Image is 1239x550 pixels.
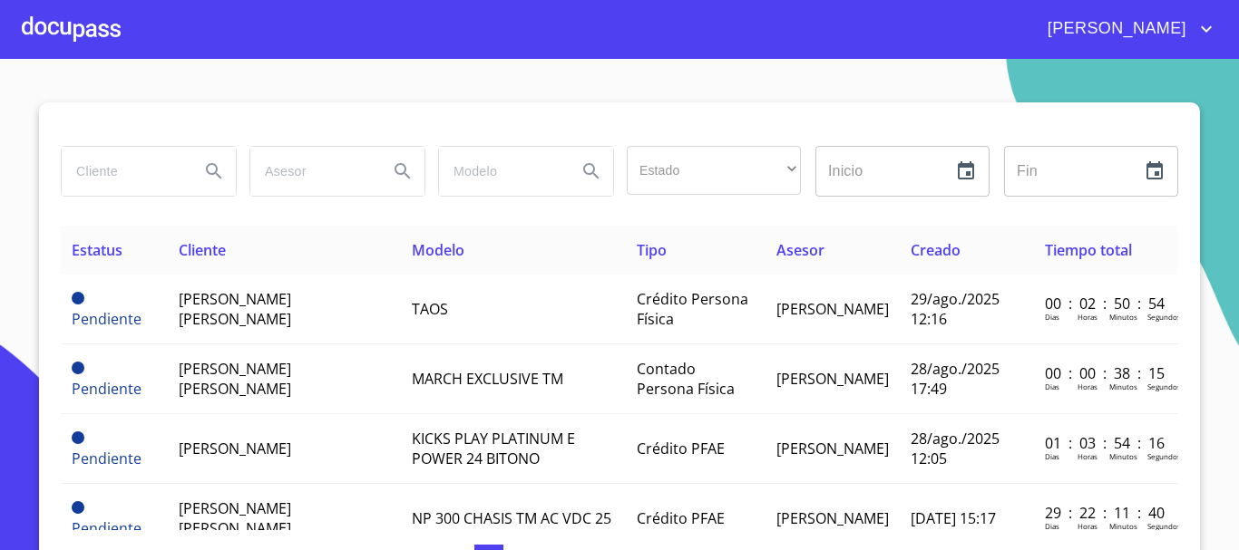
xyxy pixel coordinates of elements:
button: Search [570,150,613,193]
span: Modelo [412,240,464,260]
span: 28/ago./2025 12:05 [911,429,1000,468]
span: [PERSON_NAME] [PERSON_NAME] [179,289,291,329]
p: Segundos [1147,521,1181,531]
button: Search [192,150,236,193]
p: 01 : 03 : 54 : 16 [1045,433,1167,453]
span: Pendiente [72,518,141,538]
p: Segundos [1147,381,1181,391]
span: [PERSON_NAME] [1034,14,1195,43]
p: Minutos [1109,312,1137,322]
p: Horas [1078,381,1098,391]
p: 00 : 00 : 38 : 15 [1045,363,1167,383]
p: Dias [1045,312,1059,322]
span: [PERSON_NAME] [776,299,889,319]
span: 29/ago./2025 12:16 [911,289,1000,329]
span: Pendiente [72,309,141,329]
span: Tipo [637,240,667,260]
span: Pendiente [72,362,84,374]
p: Minutos [1109,381,1137,391]
span: Creado [911,240,961,260]
p: Minutos [1109,451,1137,461]
span: Estatus [72,240,122,260]
span: [PERSON_NAME] [776,508,889,528]
span: Cliente [179,240,226,260]
span: [PERSON_NAME] [PERSON_NAME] [179,498,291,538]
span: Contado Persona Física [637,359,735,399]
div: ​ [627,146,801,195]
p: Segundos [1147,451,1181,461]
span: [DATE] 15:17 [911,508,996,528]
span: KICKS PLAY PLATINUM E POWER 24 BITONO [412,429,575,468]
span: Pendiente [72,431,84,444]
span: 28/ago./2025 17:49 [911,359,1000,399]
p: Dias [1045,381,1059,391]
span: Asesor [776,240,824,260]
span: [PERSON_NAME] [776,439,889,458]
p: Segundos [1147,312,1181,322]
p: 00 : 02 : 50 : 54 [1045,294,1167,314]
p: 29 : 22 : 11 : 40 [1045,503,1167,523]
button: Search [381,150,424,193]
span: Pendiente [72,292,84,304]
span: [PERSON_NAME] [179,439,291,458]
span: Crédito Persona Física [637,289,748,329]
span: Crédito PFAE [637,439,725,458]
span: NP 300 CHASIS TM AC VDC 25 [412,508,611,528]
span: Crédito PFAE [637,508,725,528]
span: Pendiente [72,379,141,399]
span: [PERSON_NAME] [PERSON_NAME] [179,359,291,399]
input: search [62,147,185,196]
span: [PERSON_NAME] [776,369,889,389]
p: Horas [1078,312,1098,322]
button: account of current user [1034,14,1217,43]
p: Dias [1045,521,1059,531]
input: search [439,147,562,196]
input: search [250,147,374,196]
p: Minutos [1109,521,1137,531]
span: MARCH EXCLUSIVE TM [412,369,563,389]
span: TAOS [412,299,448,319]
p: Dias [1045,451,1059,461]
p: Horas [1078,451,1098,461]
span: Pendiente [72,449,141,468]
span: Tiempo total [1045,240,1132,260]
p: Horas [1078,521,1098,531]
span: Pendiente [72,501,84,514]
